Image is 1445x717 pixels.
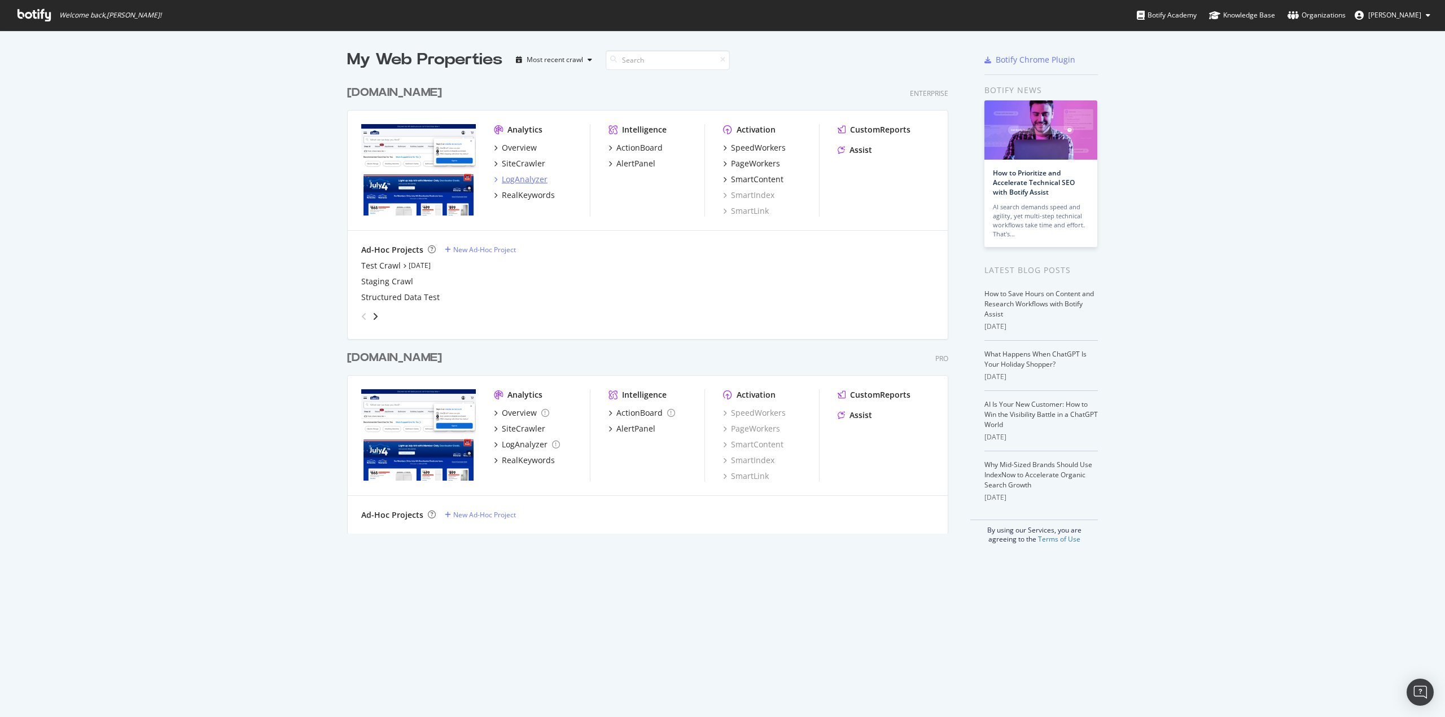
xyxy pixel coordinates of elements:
div: Botify news [984,84,1098,96]
a: ActionBoard [608,142,663,153]
span: Mason Nelson [1368,10,1421,20]
div: LogAnalyzer [502,174,548,185]
div: [DATE] [984,432,1098,442]
div: Structured Data Test [361,292,440,303]
div: PageWorkers [731,158,780,169]
div: Intelligence [622,124,667,135]
a: SmartIndex [723,455,774,466]
div: grid [347,71,957,534]
div: ActionBoard [616,407,663,419]
div: Ad-Hoc Projects [361,509,423,521]
a: RealKeywords [494,455,555,466]
a: AlertPanel [608,423,655,434]
a: SiteCrawler [494,423,545,434]
img: How to Prioritize and Accelerate Technical SEO with Botify Assist [984,100,1097,160]
div: RealKeywords [502,455,555,466]
div: Analytics [507,124,542,135]
button: [PERSON_NAME] [1346,6,1439,24]
a: Overview [494,407,549,419]
a: SmartIndex [723,190,774,201]
div: Overview [502,407,537,419]
div: Activation [737,389,776,401]
a: Assist [838,410,872,421]
button: Most recent crawl [511,51,597,69]
div: New Ad-Hoc Project [453,245,516,254]
a: PageWorkers [723,423,780,434]
div: Most recent crawl [527,56,583,63]
a: SpeedWorkers [723,142,786,153]
div: Knowledge Base [1209,10,1275,21]
a: [DOMAIN_NAME] [347,85,446,101]
a: What Happens When ChatGPT Is Your Holiday Shopper? [984,349,1087,369]
a: Terms of Use [1038,534,1080,544]
a: CustomReports [838,389,910,401]
a: SiteCrawler [494,158,545,169]
span: Welcome back, [PERSON_NAME] ! [59,11,161,20]
div: Assist [850,144,872,156]
a: SpeedWorkers [723,407,786,419]
a: SmartLink [723,470,769,482]
div: Pro [935,354,948,363]
div: Latest Blog Posts [984,264,1098,276]
a: LogAnalyzer [494,439,560,450]
a: SmartContent [723,439,783,450]
div: angle-right [371,311,379,322]
a: LogAnalyzer [494,174,548,185]
div: CustomReports [850,389,910,401]
a: SmartLink [723,205,769,217]
div: angle-left [357,307,371,325]
div: Assist [850,410,872,421]
div: Botify Chrome Plugin [996,54,1075,65]
div: [DATE] [984,322,1098,332]
a: New Ad-Hoc Project [445,245,516,254]
div: Open Intercom Messenger [1407,679,1434,706]
a: How to Prioritize and Accelerate Technical SEO with Botify Assist [993,168,1075,197]
a: AI Is Your New Customer: How to Win the Visibility Battle in a ChatGPT World [984,399,1098,429]
div: Test Crawl [361,260,401,271]
a: AlertPanel [608,158,655,169]
a: SmartContent [723,174,783,185]
div: By using our Services, you are agreeing to the [970,520,1098,544]
a: RealKeywords [494,190,555,201]
div: Ad-Hoc Projects [361,244,423,256]
div: SiteCrawler [502,423,545,434]
div: Botify Academy [1137,10,1197,21]
div: [DOMAIN_NAME] [347,85,442,101]
a: Botify Chrome Plugin [984,54,1075,65]
a: Why Mid-Sized Brands Should Use IndexNow to Accelerate Organic Search Growth [984,460,1092,490]
div: LogAnalyzer [502,439,548,450]
img: www.lowes.com [361,124,476,215]
div: AlertPanel [616,423,655,434]
div: Enterprise [910,89,948,98]
div: Organizations [1288,10,1346,21]
img: www.lowessecondary.com [361,389,476,481]
a: [DOMAIN_NAME] [347,350,446,366]
div: CustomReports [850,124,910,135]
a: Overview [494,142,537,153]
div: ActionBoard [616,142,663,153]
a: CustomReports [838,124,910,135]
div: Intelligence [622,389,667,401]
div: SmartContent [731,174,783,185]
div: RealKeywords [502,190,555,201]
div: SiteCrawler [502,158,545,169]
div: AI search demands speed and agility, yet multi-step technical workflows take time and effort. Tha... [993,203,1089,239]
div: Overview [502,142,537,153]
div: AlertPanel [616,158,655,169]
div: Analytics [507,389,542,401]
a: PageWorkers [723,158,780,169]
div: [DATE] [984,492,1098,503]
a: Staging Crawl [361,276,413,287]
div: [DOMAIN_NAME] [347,350,442,366]
a: ActionBoard [608,407,675,419]
div: New Ad-Hoc Project [453,510,516,520]
div: [DATE] [984,372,1098,382]
div: My Web Properties [347,49,502,71]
